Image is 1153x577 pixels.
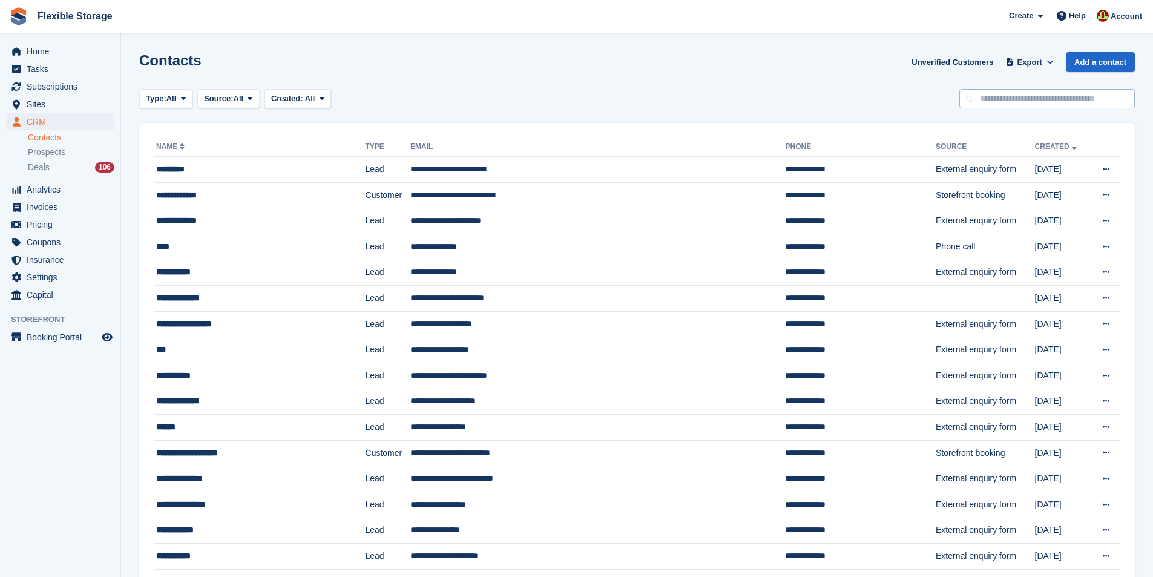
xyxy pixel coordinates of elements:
button: Source: All [197,89,260,109]
td: Lead [366,260,411,286]
span: Source: [204,93,233,105]
td: External enquiry form [936,311,1035,337]
a: Prospects [28,146,114,159]
td: Storefront booking [936,440,1035,466]
td: External enquiry form [936,363,1035,389]
td: [DATE] [1035,182,1089,208]
span: Created: [271,94,303,103]
span: All [234,93,244,105]
span: Tasks [27,61,99,77]
img: David Jones [1097,10,1109,22]
th: Phone [785,137,936,157]
a: Deals 106 [28,161,114,174]
td: External enquiry form [936,157,1035,183]
a: menu [6,234,114,251]
div: 106 [95,162,114,173]
span: Sites [27,96,99,113]
span: Analytics [27,181,99,198]
a: menu [6,78,114,95]
a: Preview store [100,330,114,345]
span: Create [1009,10,1033,22]
span: Settings [27,269,99,286]
button: Created: All [264,89,331,109]
span: Help [1069,10,1086,22]
td: [DATE] [1035,544,1089,570]
a: menu [6,269,114,286]
td: External enquiry form [936,337,1035,363]
button: Type: All [139,89,192,109]
td: [DATE] [1035,415,1089,441]
h1: Contacts [139,52,202,68]
td: Lead [366,337,411,363]
a: Contacts [28,132,114,143]
th: Type [366,137,411,157]
img: stora-icon-8386f47178a22dfd0bd8f6a31ec36ba5ce8667c1dd55bd0f319d3a0aa187defe.svg [10,7,28,25]
td: Lead [366,466,411,492]
span: Subscriptions [27,78,99,95]
a: Name [156,142,187,151]
span: Home [27,43,99,60]
a: menu [6,286,114,303]
span: Capital [27,286,99,303]
th: Source [936,137,1035,157]
td: [DATE] [1035,157,1089,183]
td: Lead [366,389,411,415]
td: Storefront booking [936,182,1035,208]
span: Insurance [27,251,99,268]
td: [DATE] [1035,518,1089,544]
span: All [305,94,315,103]
span: Pricing [27,216,99,233]
td: External enquiry form [936,492,1035,518]
td: External enquiry form [936,466,1035,492]
td: Lead [366,415,411,441]
td: [DATE] [1035,466,1089,492]
button: Export [1003,52,1056,72]
span: CRM [27,113,99,130]
a: Flexible Storage [33,6,117,26]
a: menu [6,113,114,130]
span: All [166,93,177,105]
span: Deals [28,162,50,173]
span: Storefront [11,314,120,326]
a: menu [6,329,114,346]
span: Invoices [27,199,99,216]
td: Lead [366,518,411,544]
a: menu [6,181,114,198]
a: Created [1035,142,1079,151]
span: Prospects [28,147,65,158]
span: Account [1111,10,1142,22]
td: External enquiry form [936,389,1035,415]
td: Lead [366,363,411,389]
a: menu [6,61,114,77]
td: [DATE] [1035,234,1089,260]
td: [DATE] [1035,260,1089,286]
span: Booking Portal [27,329,99,346]
td: Lead [366,311,411,337]
th: Email [410,137,785,157]
td: [DATE] [1035,363,1089,389]
td: Customer [366,440,411,466]
td: Lead [366,208,411,234]
td: External enquiry form [936,260,1035,286]
span: Type: [146,93,166,105]
td: External enquiry form [936,518,1035,544]
td: Lead [366,544,411,570]
a: Unverified Customers [907,52,998,72]
td: Customer [366,182,411,208]
td: [DATE] [1035,337,1089,363]
td: [DATE] [1035,286,1089,312]
a: menu [6,199,114,216]
td: Lead [366,492,411,518]
span: Export [1017,56,1042,68]
a: menu [6,96,114,113]
td: Lead [366,286,411,312]
td: Lead [366,157,411,183]
td: External enquiry form [936,415,1035,441]
td: External enquiry form [936,544,1035,570]
a: Add a contact [1066,52,1135,72]
td: [DATE] [1035,492,1089,518]
td: [DATE] [1035,311,1089,337]
td: [DATE] [1035,208,1089,234]
a: menu [6,216,114,233]
td: [DATE] [1035,389,1089,415]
